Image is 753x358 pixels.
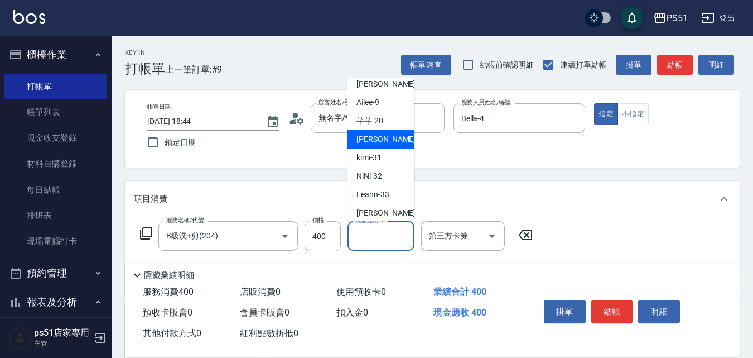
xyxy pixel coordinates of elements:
[697,8,740,28] button: 登出
[4,203,107,228] a: 排班表
[356,189,389,201] span: Leann -33
[356,78,422,90] span: [PERSON_NAME] -7
[544,300,586,323] button: 掛單
[356,170,382,182] span: NiNi -32
[649,7,692,30] button: PS51
[125,181,740,217] div: 項目消費
[621,7,643,29] button: save
[144,270,194,281] p: 隱藏業績明細
[4,259,107,288] button: 預約管理
[143,328,201,338] span: 其他付款方式 0
[667,11,688,25] div: PS51
[433,287,486,297] span: 業績合計 400
[34,327,91,338] h5: ps51店家專用
[4,177,107,203] a: 每日結帳
[147,112,255,131] input: YYYY/MM/DD hh:mm
[259,108,286,135] button: Choose date, selected date is 2025-08-20
[143,307,192,318] span: 預收卡販賣 0
[318,98,382,107] label: 顧客姓名/手機號碼/編號
[240,328,298,338] span: 紅利點數折抵 0
[560,59,607,71] span: 連續打單結帳
[617,103,649,125] button: 不指定
[13,10,45,24] img: Logo
[147,103,171,111] label: 帳單日期
[276,227,294,245] button: Open
[356,133,427,145] span: [PERSON_NAME] -23
[4,99,107,125] a: 帳單列表
[356,207,427,219] span: [PERSON_NAME] -34
[165,63,223,77] span: 上一筆訂單:#9
[616,55,651,75] button: 掛單
[165,137,196,149] span: 鎖定日期
[4,151,107,176] a: 材料自購登錄
[143,287,194,297] span: 服務消費 400
[4,288,107,317] button: 報表及分析
[312,216,324,225] label: 價格
[4,40,107,69] button: 櫃檯作業
[461,98,510,107] label: 服務人員姓名/編號
[4,228,107,254] a: 現場電腦打卡
[134,193,167,205] p: 項目消費
[240,287,281,297] span: 店販消費 0
[401,55,451,75] button: 帳單速查
[356,115,383,127] span: 芊芊 -20
[480,59,534,71] span: 結帳前確認明細
[34,338,91,349] p: 主管
[433,307,486,318] span: 現金應收 400
[594,103,618,125] button: 指定
[657,55,693,75] button: 結帳
[591,300,633,323] button: 結帳
[698,55,734,75] button: 明細
[4,74,107,99] a: 打帳單
[356,97,379,108] span: Ailee -9
[240,307,289,318] span: 會員卡販賣 0
[125,61,165,77] h3: 打帳單
[356,152,382,164] span: kimi -31
[166,216,204,225] label: 服務名稱/代號
[336,287,386,297] span: 使用預收卡 0
[125,49,165,56] h2: Key In
[638,300,680,323] button: 明細
[336,307,368,318] span: 扣入金 0
[483,227,501,245] button: Open
[4,125,107,151] a: 現金收支登錄
[9,327,31,349] img: Person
